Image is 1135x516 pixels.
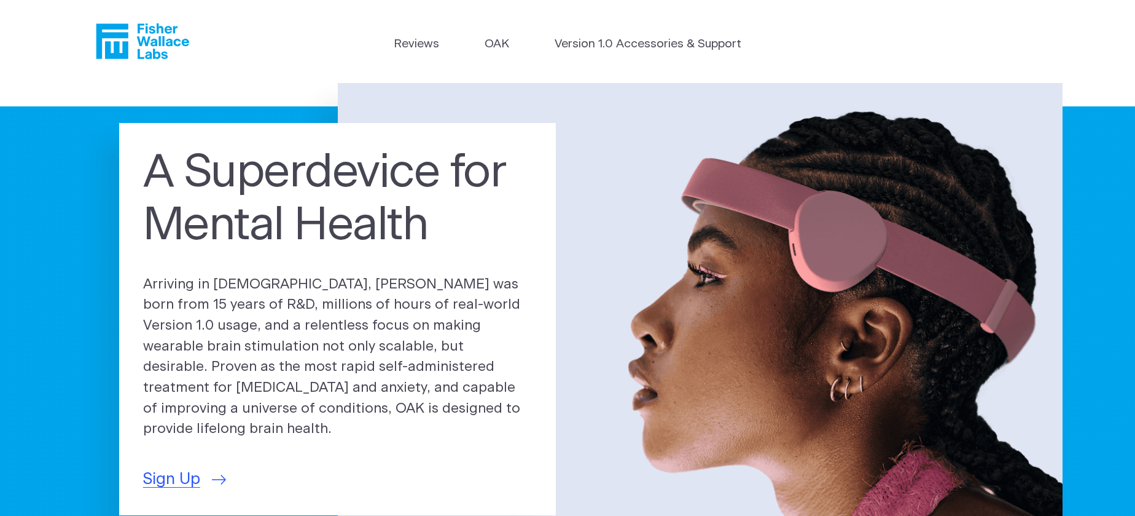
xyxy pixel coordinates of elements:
[394,36,439,54] a: Reviews
[555,36,741,54] a: Version 1.0 Accessories & Support
[143,467,200,491] span: Sign Up
[96,23,189,59] a: Fisher Wallace
[143,146,532,252] h1: A Superdevice for Mental Health
[143,467,226,491] a: Sign Up
[485,36,509,54] a: OAK
[143,274,532,440] p: Arriving in [DEMOGRAPHIC_DATA], [PERSON_NAME] was born from 15 years of R&D, millions of hours of...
